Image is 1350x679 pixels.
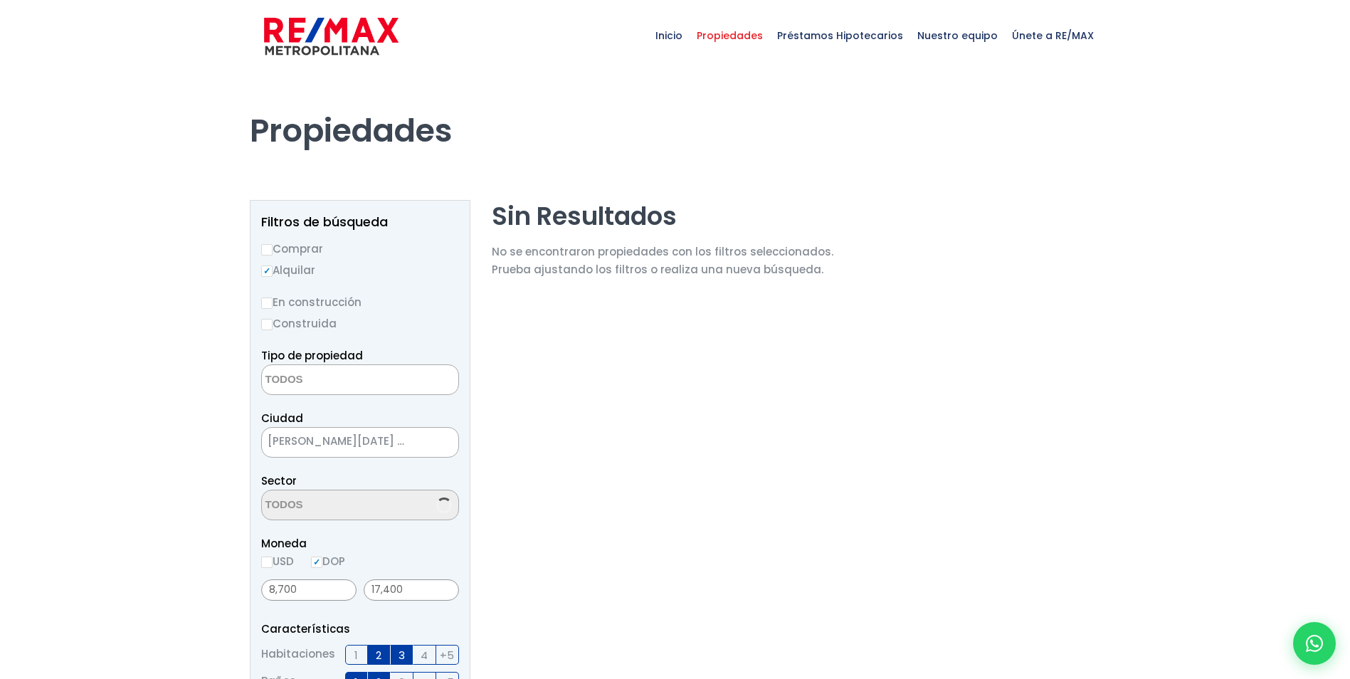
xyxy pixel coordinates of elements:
input: Construida [261,319,273,330]
span: Nuestro equipo [910,14,1005,57]
label: Comprar [261,240,459,258]
button: Remove all items [423,431,444,454]
h2: Sin Resultados [492,200,833,232]
span: × [437,436,444,449]
span: Inicio [648,14,690,57]
span: +5 [440,646,454,664]
input: Comprar [261,244,273,256]
img: remax-metropolitana-logo [264,15,399,58]
p: Características [261,620,459,638]
span: 4 [421,646,428,664]
label: DOP [311,552,345,570]
input: Alquilar [261,265,273,277]
span: Moneda [261,535,459,552]
span: Únete a RE/MAX [1005,14,1101,57]
input: En construcción [261,298,273,309]
input: Precio máximo [364,579,459,601]
textarea: Search [262,490,400,521]
span: 3 [399,646,405,664]
input: USD [261,557,273,568]
span: 1 [354,646,358,664]
textarea: Search [262,365,400,396]
span: SANTO DOMINGO ESTE [261,427,459,458]
p: No se encontraron propiedades con los filtros seleccionados. Prueba ajustando los filtros o reali... [492,243,833,278]
h1: Propiedades [250,72,1101,150]
input: DOP [311,557,322,568]
span: Tipo de propiedad [261,348,363,363]
span: Préstamos Hipotecarios [770,14,910,57]
input: Precio mínimo [261,579,357,601]
h2: Filtros de búsqueda [261,215,459,229]
span: SANTO DOMINGO ESTE [262,431,423,451]
span: Sector [261,473,297,488]
span: Ciudad [261,411,303,426]
label: USD [261,552,294,570]
label: Alquilar [261,261,459,279]
label: En construcción [261,293,459,311]
span: 2 [376,646,381,664]
label: Construida [261,315,459,332]
span: Propiedades [690,14,770,57]
span: Habitaciones [261,645,335,665]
